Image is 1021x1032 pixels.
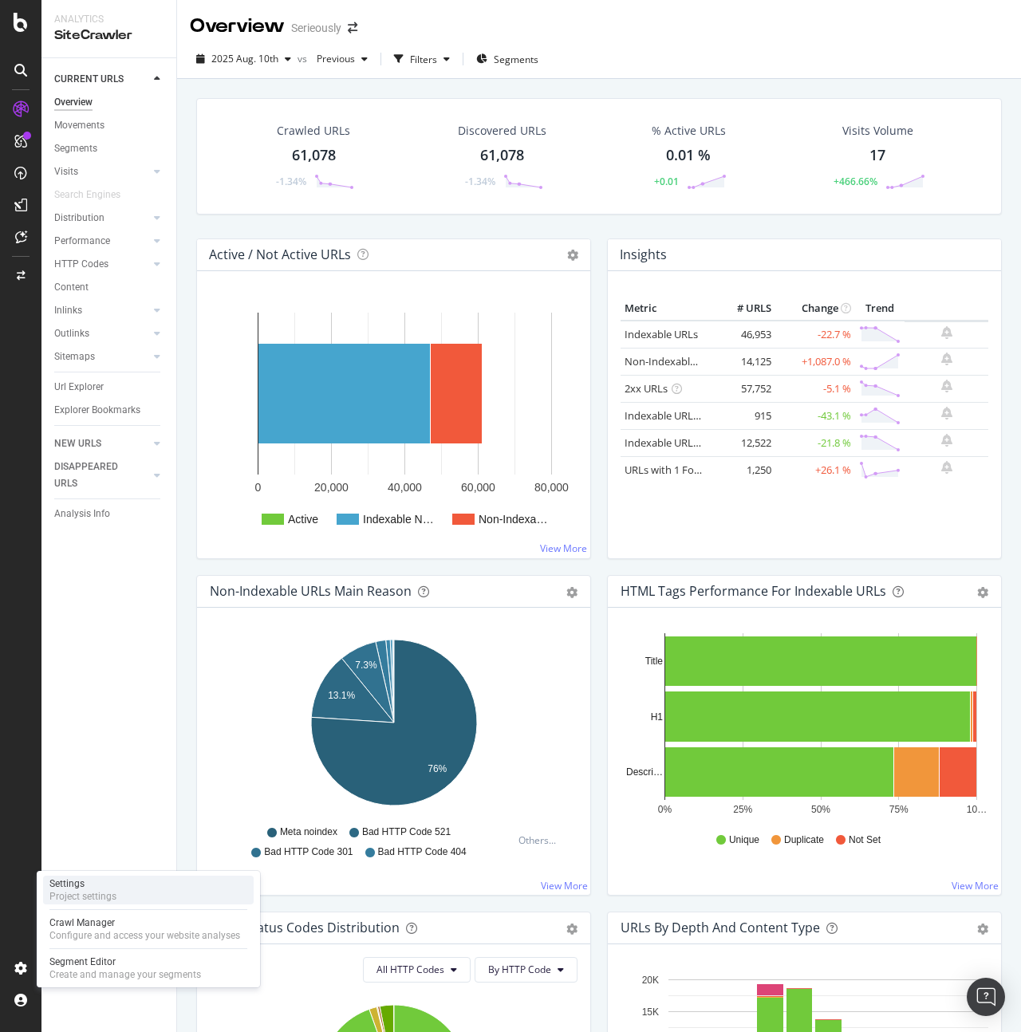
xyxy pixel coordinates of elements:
[54,459,149,492] a: DISAPPEARED URLS
[54,402,140,419] div: Explorer Bookmarks
[775,375,855,402] td: -5.1 %
[54,233,149,250] a: Performance
[43,876,254,904] a: SettingsProject settings
[54,13,164,26] div: Analytics
[362,825,451,839] span: Bad HTTP Code 521
[733,804,752,815] text: 25%
[941,407,952,419] div: bell-plus
[54,459,135,492] div: DISAPPEARED URLS
[280,825,337,839] span: Meta noindex
[458,123,546,139] div: Discovered URLs
[712,429,775,456] td: 12,522
[210,920,400,935] div: HTTP Status Codes Distribution
[54,302,82,319] div: Inlinks
[54,117,165,134] a: Movements
[428,763,447,774] text: 76%
[363,957,471,983] button: All HTTP Codes
[775,402,855,429] td: -43.1 %
[49,929,240,942] div: Configure and access your website analyses
[941,326,952,339] div: bell-plus
[54,71,149,88] a: CURRENT URLS
[49,955,201,968] div: Segment Editor
[479,513,547,526] text: Non-Indexa…
[977,924,988,935] div: gear
[54,187,120,203] div: Search Engines
[621,920,820,935] div: URLs by Depth and Content Type
[566,587,578,598] div: gear
[54,256,108,273] div: HTTP Codes
[49,968,201,981] div: Create and manage your segments
[775,321,855,349] td: -22.7 %
[54,325,89,342] div: Outlinks
[967,978,1005,1016] div: Open Intercom Messenger
[54,279,165,296] a: Content
[621,633,988,818] svg: A chart.
[54,117,104,134] div: Movements
[54,163,149,180] a: Visits
[328,690,355,701] text: 13.1%
[190,13,285,40] div: Overview
[625,408,758,423] a: Indexable URLs with Bad H1
[54,379,104,396] div: Url Explorer
[363,513,434,526] text: Indexable N…
[310,46,374,72] button: Previous
[642,1006,659,1018] text: 15K
[292,145,336,166] div: 61,078
[54,325,149,342] a: Outlinks
[652,123,726,139] div: % Active URLs
[540,542,587,555] a: View More
[712,321,775,349] td: 46,953
[658,804,672,815] text: 0%
[388,46,456,72] button: Filters
[54,506,165,522] a: Analysis Info
[291,20,341,36] div: Serieously
[834,175,877,188] div: +466.66%
[488,963,551,976] span: By HTTP Code
[461,481,495,494] text: 60,000
[625,463,742,477] a: URLs with 1 Follow Inlink
[54,349,95,365] div: Sitemaps
[54,210,104,226] div: Distribution
[43,915,254,943] a: Crawl ManagerConfigure and access your website analyses
[952,879,999,892] a: View More
[621,297,712,321] th: Metric
[534,481,569,494] text: 80,000
[376,963,444,976] span: All HTTP Codes
[849,833,881,847] span: Not Set
[541,879,588,892] a: View More
[54,402,165,419] a: Explorer Bookmarks
[941,353,952,365] div: bell-plus
[889,804,909,815] text: 75%
[621,583,886,599] div: HTML Tags Performance for Indexable URLs
[378,845,467,859] span: Bad HTTP Code 404
[941,434,952,447] div: bell-plus
[210,297,578,546] svg: A chart.
[277,123,350,139] div: Crawled URLs
[712,348,775,375] td: 14,125
[620,244,667,266] h4: Insights
[49,877,116,890] div: Settings
[855,297,905,321] th: Trend
[625,327,698,341] a: Indexable URLs
[625,435,798,450] a: Indexable URLs with Bad Description
[54,379,165,396] a: Url Explorer
[784,833,824,847] span: Duplicate
[811,804,830,815] text: 50%
[775,348,855,375] td: +1,087.0 %
[314,481,349,494] text: 20,000
[941,461,952,474] div: bell-plus
[54,140,165,157] a: Segments
[298,52,310,65] span: vs
[210,633,578,818] svg: A chart.
[54,163,78,180] div: Visits
[642,975,659,986] text: 20K
[54,233,110,250] div: Performance
[625,354,722,368] a: Non-Indexable URLs
[475,957,578,983] button: By HTTP Code
[54,71,124,88] div: CURRENT URLS
[651,711,664,723] text: H1
[288,513,318,526] text: Active
[388,481,422,494] text: 40,000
